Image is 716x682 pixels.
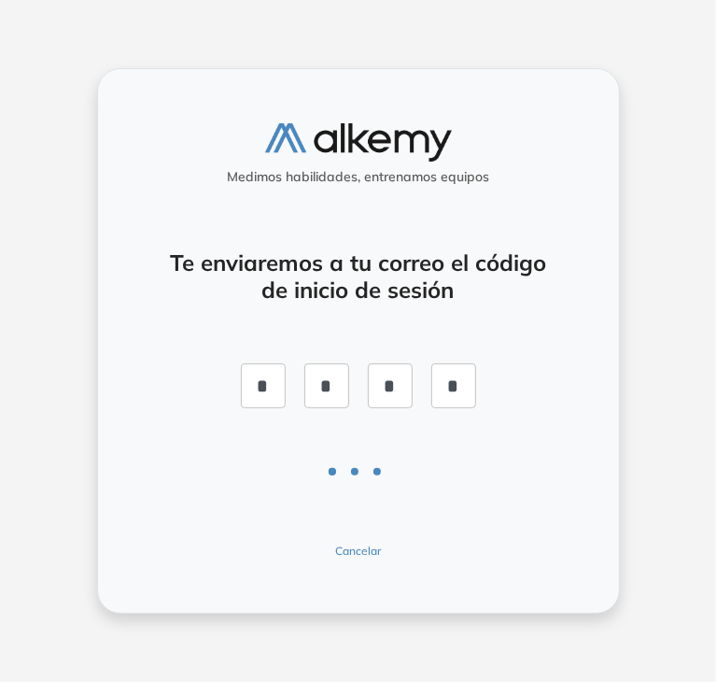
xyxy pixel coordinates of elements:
[251,543,466,560] button: Cancelar
[161,249,555,304] h4: Te enviaremos a tu correo el código de inicio de sesión
[120,169,597,185] h5: Medimos habilidades, entrenamos equipos
[265,123,452,162] img: logo-alkemy
[623,592,716,682] div: Widget de chat
[623,592,716,682] iframe: Chat Widget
